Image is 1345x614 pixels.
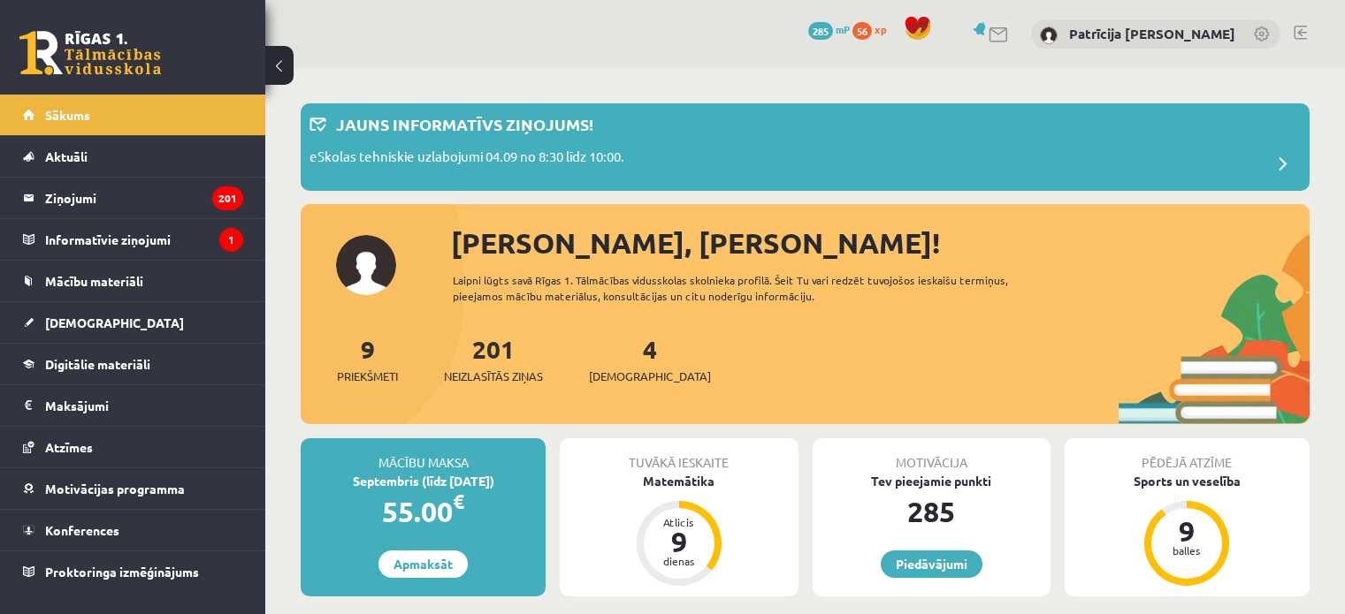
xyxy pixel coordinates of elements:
i: 201 [212,186,243,210]
span: Motivācijas programma [45,481,185,497]
p: Jauns informatīvs ziņojums! [336,112,593,136]
a: [DEMOGRAPHIC_DATA] [23,302,243,343]
div: Tuvākā ieskaite [560,438,798,472]
span: xp [875,22,886,36]
div: Laipni lūgts savā Rīgas 1. Tālmācības vidusskolas skolnieka profilā. Šeit Tu vari redzēt tuvojošo... [453,272,1058,304]
a: 56 xp [852,22,895,36]
a: Proktoringa izmēģinājums [23,551,243,592]
a: Rīgas 1. Tālmācības vidusskola [19,31,161,75]
div: Matemātika [560,472,798,490]
a: Motivācijas programma [23,468,243,509]
a: Sports un veselība 9 balles [1065,472,1310,588]
a: 201Neizlasītās ziņas [444,333,543,385]
div: Mācību maksa [301,438,546,472]
a: Apmaksāt [378,550,468,578]
a: Konferences [23,510,243,550]
span: 56 [852,22,872,40]
a: Ziņojumi201 [23,178,243,218]
span: € [453,489,464,514]
div: [PERSON_NAME], [PERSON_NAME]! [451,222,1310,264]
a: 285 mP [808,22,850,36]
a: 9Priekšmeti [337,333,398,385]
img: Patrīcija Paula Ezeriņa [1040,27,1058,44]
a: Digitālie materiāli [23,344,243,384]
div: Pēdējā atzīme [1065,438,1310,472]
a: Mācību materiāli [23,261,243,301]
a: Sākums [23,95,243,135]
span: 285 [808,22,833,40]
span: Sākums [45,107,90,123]
a: Patrīcija [PERSON_NAME] [1069,25,1235,42]
span: [DEMOGRAPHIC_DATA] [589,368,711,385]
div: Sports un veselība [1065,472,1310,490]
span: Atzīmes [45,439,93,455]
div: 285 [813,490,1051,533]
span: [DEMOGRAPHIC_DATA] [45,315,184,330]
p: eSkolas tehniskie uzlabojumi 04.09 no 8:30 līdz 10:00. [310,147,624,171]
div: 9 [1160,517,1213,545]
div: balles [1160,545,1213,556]
span: Priekšmeti [337,368,398,385]
div: Tev pieejamie punkti [813,472,1051,490]
div: dienas [653,556,706,566]
span: Konferences [45,522,119,538]
span: Neizlasītās ziņas [444,368,543,385]
a: Jauns informatīvs ziņojums! eSkolas tehniskie uzlabojumi 04.09 no 8:30 līdz 10:00. [310,112,1301,182]
div: 9 [653,527,706,556]
span: Proktoringa izmēģinājums [45,564,199,580]
a: Aktuāli [23,136,243,177]
div: Atlicis [653,517,706,527]
a: 4[DEMOGRAPHIC_DATA] [589,333,711,385]
a: Matemātika Atlicis 9 dienas [560,472,798,588]
div: Motivācija [813,438,1051,472]
div: Septembris (līdz [DATE]) [301,472,546,490]
span: mP [836,22,850,36]
a: Piedāvājumi [881,550,982,578]
span: Mācību materiāli [45,273,143,289]
a: Atzīmes [23,427,243,467]
span: Digitālie materiāli [45,356,150,372]
legend: Informatīvie ziņojumi [45,219,243,260]
div: 55.00 [301,490,546,533]
a: Informatīvie ziņojumi1 [23,219,243,260]
a: Maksājumi [23,385,243,426]
span: Aktuāli [45,148,88,164]
i: 1 [219,228,243,252]
legend: Ziņojumi [45,178,243,218]
legend: Maksājumi [45,385,243,426]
